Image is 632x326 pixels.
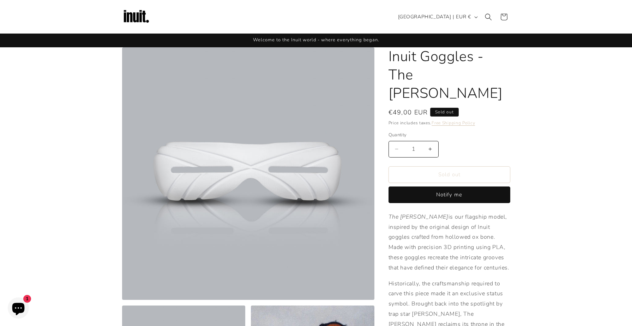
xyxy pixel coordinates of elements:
[432,120,475,126] a: Free Shipping Policy
[430,108,459,117] span: Sold out
[389,212,510,273] p: is our flagship model, inspired by the original design of Inuit goggles crafted from hollowed ox ...
[394,10,481,24] button: [GEOGRAPHIC_DATA] | EUR €
[122,34,510,47] div: Announcement
[389,186,510,203] button: Notify me
[122,3,150,31] img: Inuit Logo
[6,297,31,320] inbox-online-store-chat: Shopify online store chat
[389,119,510,126] div: Price includes taxes.
[398,13,471,20] span: [GEOGRAPHIC_DATA] | EUR €
[389,213,449,221] em: The [PERSON_NAME]
[389,108,428,117] span: €49,00 EUR
[253,37,379,43] span: Welcome to the Inuit world - where everything began.
[389,47,510,102] h1: Inuit Goggles - The [PERSON_NAME]
[389,166,510,183] button: Sold out
[481,9,496,25] summary: Search
[389,132,510,139] label: Quantity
